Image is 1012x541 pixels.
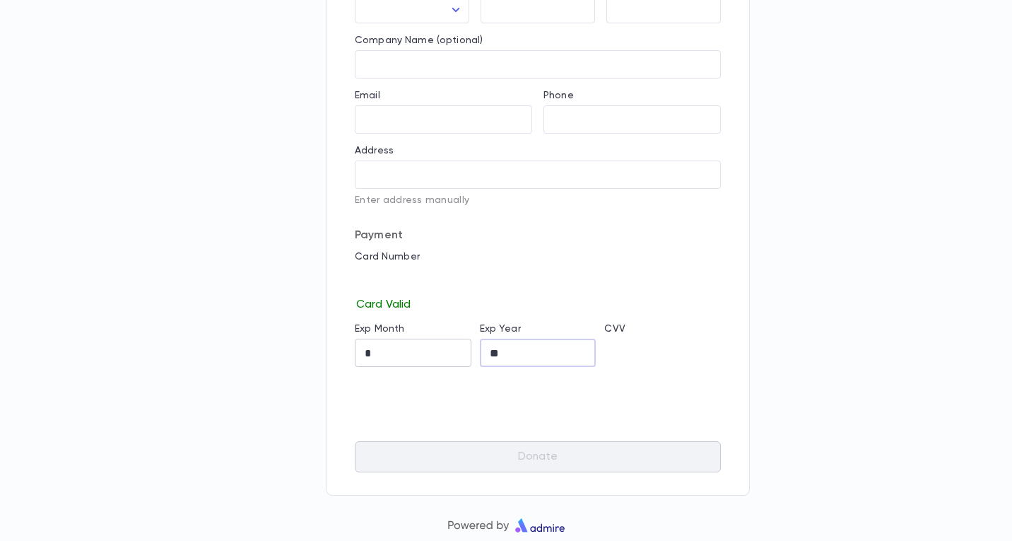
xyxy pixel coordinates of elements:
[355,251,721,262] p: Card Number
[355,35,483,46] label: Company Name (optional)
[604,339,721,367] iframe: cvv
[355,295,721,312] p: Card Valid
[543,90,574,101] label: Phone
[355,90,380,101] label: Email
[355,145,394,156] label: Address
[604,323,721,335] p: CVV
[355,228,721,243] p: Payment
[355,323,404,335] label: Exp Month
[480,323,521,335] label: Exp Year
[355,267,721,295] iframe: card
[355,194,721,206] p: Enter address manually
